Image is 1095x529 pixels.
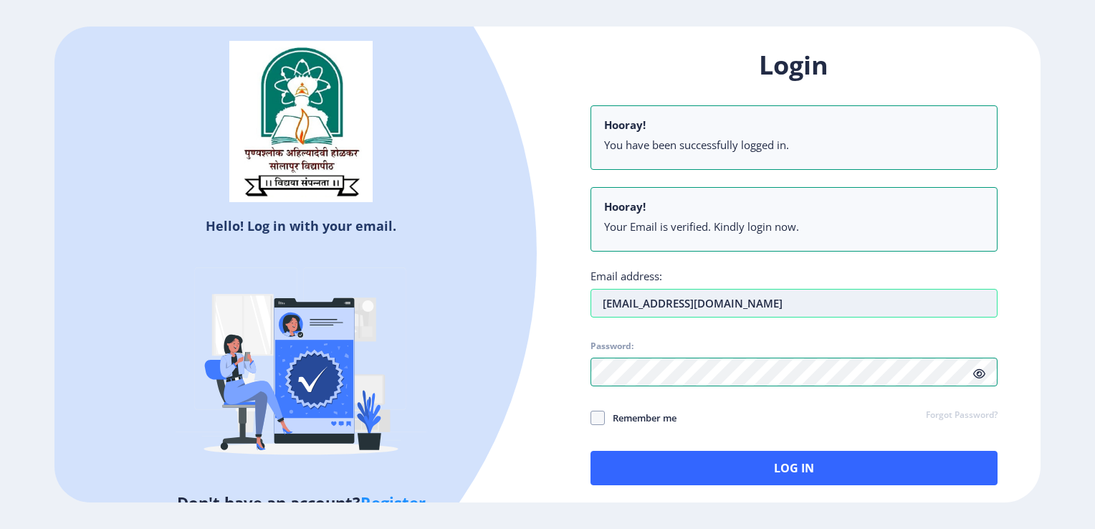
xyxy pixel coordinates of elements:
[176,240,426,491] img: Verified-rafiki.svg
[590,451,998,485] button: Log In
[590,269,662,283] label: Email address:
[590,340,633,352] label: Password:
[590,289,998,318] input: Email address
[604,199,646,214] b: Hooray!
[926,409,998,422] a: Forgot Password?
[360,492,426,513] a: Register
[604,138,984,152] li: You have been successfully logged in.
[229,41,373,203] img: sulogo.png
[604,219,984,234] li: Your Email is verified. Kindly login now.
[605,409,676,426] span: Remember me
[65,491,537,514] h5: Don't have an account?
[590,48,998,82] h1: Login
[604,118,646,132] b: Hooray!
